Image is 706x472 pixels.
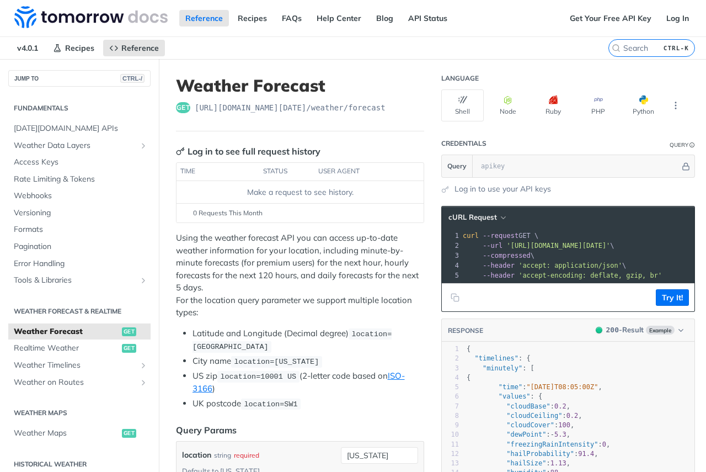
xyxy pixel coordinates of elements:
a: Pagination [8,238,151,255]
span: 200 [606,326,619,334]
span: cURL Request [448,213,497,222]
a: Weather Forecastget [8,323,151,340]
a: Weather Mapsget [8,425,151,442]
a: Reference [103,40,165,56]
span: "hailSize" [506,459,546,467]
a: Rate Limiting & Tokens [8,171,151,188]
div: Language [441,74,479,83]
a: Realtime Weatherget [8,340,151,357]
li: City name [192,355,424,368]
span: \ [463,252,534,259]
button: Show subpages for Weather Data Layers [139,141,148,150]
a: Weather on RoutesShow subpages for Weather on Routes [8,374,151,391]
button: Node [486,89,529,121]
button: Query [442,155,473,177]
div: Query Params [176,423,237,437]
label: location [182,447,211,463]
a: Tools & LibrariesShow subpages for Tools & Libraries [8,272,151,289]
th: time [176,163,259,181]
div: 5 [442,271,461,280]
span: location=10001 US [220,373,296,381]
span: "values" [499,393,531,400]
h1: Weather Forecast [176,76,424,96]
span: : , [467,431,570,438]
a: Recipes [47,40,100,56]
span: 'accept-encoding: deflate, gzip, br' [518,272,662,279]
div: string [214,447,231,463]
button: Hide [680,161,692,172]
span: curl [463,232,479,240]
span: 0 Requests This Month [193,208,263,218]
span: : , [467,450,598,458]
h2: Weather Forecast & realtime [8,306,151,316]
a: Error Handling [8,256,151,272]
h2: Weather Maps [8,408,151,418]
span: : , [467,412,582,420]
div: 2 [442,241,461,251]
a: Reference [179,10,229,26]
span: "freezingRainIntensity" [506,441,598,448]
i: Information [689,142,695,148]
li: US zip (2-letter code based on ) [192,370,424,395]
div: 6 [442,392,459,401]
div: Make a request to see history. [181,187,419,198]
div: 4 [442,261,461,271]
a: Blog [370,10,399,26]
span: Webhooks [14,190,148,201]
svg: Key [176,147,185,156]
a: Log in to use your API keys [454,183,551,195]
div: 3 [442,251,461,261]
a: FAQs [276,10,308,26]
span: { [467,345,470,353]
span: 0 [602,441,606,448]
span: 100 [558,421,570,429]
button: RESPONSE [447,325,484,336]
span: "cloudCover" [506,421,554,429]
span: Weather Maps [14,428,119,439]
button: Show subpages for Tools & Libraries [139,276,148,285]
span: : , [467,402,570,410]
span: GET \ [463,232,538,240]
span: Weather on Routes [14,377,136,388]
span: Realtime Weather [14,343,119,354]
span: { [467,374,470,381]
span: "dewPoint" [506,431,546,438]
span: : , [467,459,570,467]
span: Error Handling [14,258,148,269]
span: Formats [14,224,148,235]
a: Weather Data LayersShow subpages for Weather Data Layers [8,137,151,154]
span: get [176,102,190,113]
th: user agent [314,163,402,181]
span: : [ [467,364,534,372]
div: 1 [442,344,459,354]
span: 0.2 [554,402,566,410]
button: Copy to clipboard [447,289,463,306]
a: Access Keys [8,154,151,171]
span: : , [467,441,610,448]
span: --header [483,262,515,269]
span: --header [483,272,515,279]
a: Formats [8,221,151,238]
span: Weather Forecast [14,326,119,337]
a: Log In [660,10,695,26]
span: 5.3 [554,431,566,438]
button: More Languages [667,97,684,114]
svg: Search [612,44,621,52]
span: "[DATE]T08:05:00Z" [526,383,598,391]
div: 13 [442,459,459,468]
a: Recipes [232,10,273,26]
div: 4 [442,373,459,383]
button: Show subpages for Weather Timelines [139,361,148,370]
a: Help Center [311,10,367,26]
span: 'accept: application/json' [518,262,622,269]
span: "timelines" [474,354,518,362]
button: JUMP TOCTRL-/ [8,70,151,87]
span: "cloudCeiling" [506,412,562,420]
span: "time" [499,383,522,391]
a: Weather TimelinesShow subpages for Weather Timelines [8,357,151,374]
button: Python [622,89,665,121]
span: "cloudBase" [506,402,550,410]
span: : , [467,421,574,429]
a: Webhooks [8,188,151,204]
h2: Historical Weather [8,459,151,469]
